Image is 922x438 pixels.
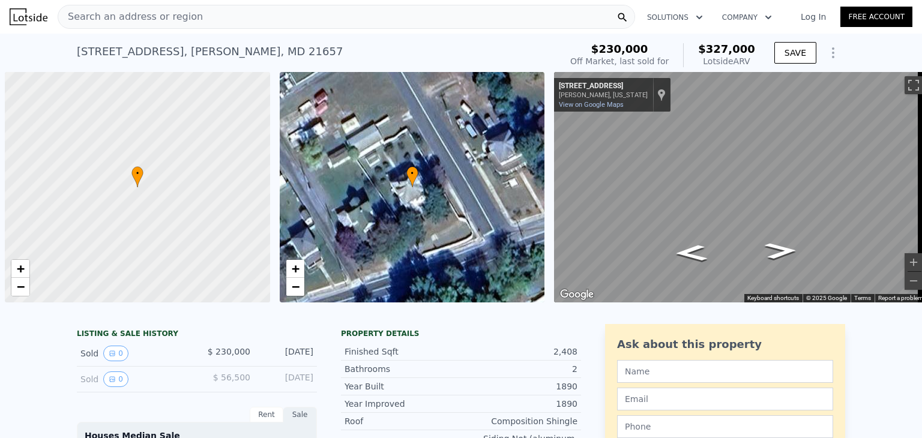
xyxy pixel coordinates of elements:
[341,329,581,338] div: Property details
[821,41,845,65] button: Show Options
[637,7,713,28] button: Solutions
[11,260,29,278] a: Zoom in
[559,82,648,91] div: [STREET_ADDRESS]
[617,388,833,410] input: Email
[570,55,669,67] div: Off Market, last sold for
[559,101,624,109] a: View on Google Maps
[291,261,299,276] span: +
[557,287,597,302] a: Open this area in Google Maps (opens a new window)
[617,415,833,438] input: Phone
[260,346,313,361] div: [DATE]
[345,398,461,410] div: Year Improved
[345,363,461,375] div: Bathrooms
[283,407,317,422] div: Sale
[557,287,597,302] img: Google
[345,346,461,358] div: Finished Sqft
[286,260,304,278] a: Zoom in
[661,241,721,265] path: Go Southeast, 1st St
[131,168,143,179] span: •
[698,43,755,55] span: $327,000
[17,261,25,276] span: +
[406,168,418,179] span: •
[806,295,847,301] span: © 2025 Google
[260,371,313,387] div: [DATE]
[58,10,203,24] span: Search an address or region
[840,7,912,27] a: Free Account
[406,166,418,187] div: •
[617,360,833,383] input: Name
[559,91,648,99] div: [PERSON_NAME], [US_STATE]
[77,43,343,60] div: [STREET_ADDRESS] , [PERSON_NAME] , MD 21657
[80,346,187,361] div: Sold
[77,329,317,341] div: LISTING & SALE HISTORY
[461,346,577,358] div: 2,408
[17,279,25,294] span: −
[291,279,299,294] span: −
[461,415,577,427] div: Composition Shingle
[657,88,666,101] a: Show location on map
[461,363,577,375] div: 2
[11,278,29,296] a: Zoom out
[786,11,840,23] a: Log In
[213,373,250,382] span: $ 56,500
[617,336,833,353] div: Ask about this property
[103,371,128,387] button: View historical data
[713,7,782,28] button: Company
[747,294,799,302] button: Keyboard shortcuts
[10,8,47,25] img: Lotside
[698,55,755,67] div: Lotside ARV
[461,380,577,392] div: 1890
[751,239,810,263] path: Go Northwest, 1st St
[591,43,648,55] span: $230,000
[208,347,250,356] span: $ 230,000
[250,407,283,422] div: Rent
[774,42,816,64] button: SAVE
[461,398,577,410] div: 1890
[345,415,461,427] div: Roof
[286,278,304,296] a: Zoom out
[345,380,461,392] div: Year Built
[80,371,187,387] div: Sold
[854,295,871,301] a: Terms (opens in new tab)
[103,346,128,361] button: View historical data
[131,166,143,187] div: •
